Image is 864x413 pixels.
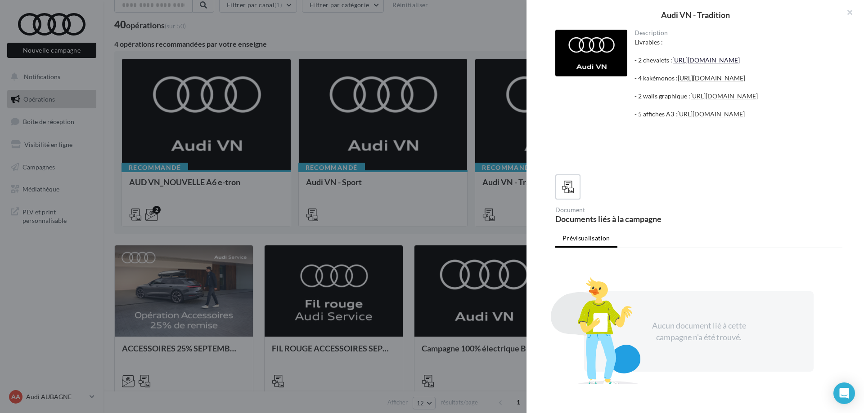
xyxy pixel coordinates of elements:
div: Document [555,207,695,213]
a: [URL][DOMAIN_NAME] [690,92,758,100]
div: Open Intercom Messenger [833,382,855,404]
a: [URL][DOMAIN_NAME] [678,74,745,82]
div: Livrables : - 2 chevalets : - 4 kakémonos : - 2 walls graphique : - 5 affiches A3 : [634,38,836,164]
div: Documents liés à la campagne [555,215,695,223]
a: [URL][DOMAIN_NAME] [672,56,740,64]
div: Description [634,30,836,36]
div: Aucun document lié à cette campagne n'a été trouvé. [642,320,756,343]
a: [URL][DOMAIN_NAME] [677,110,745,118]
div: Audi VN - Tradition [541,11,850,19]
